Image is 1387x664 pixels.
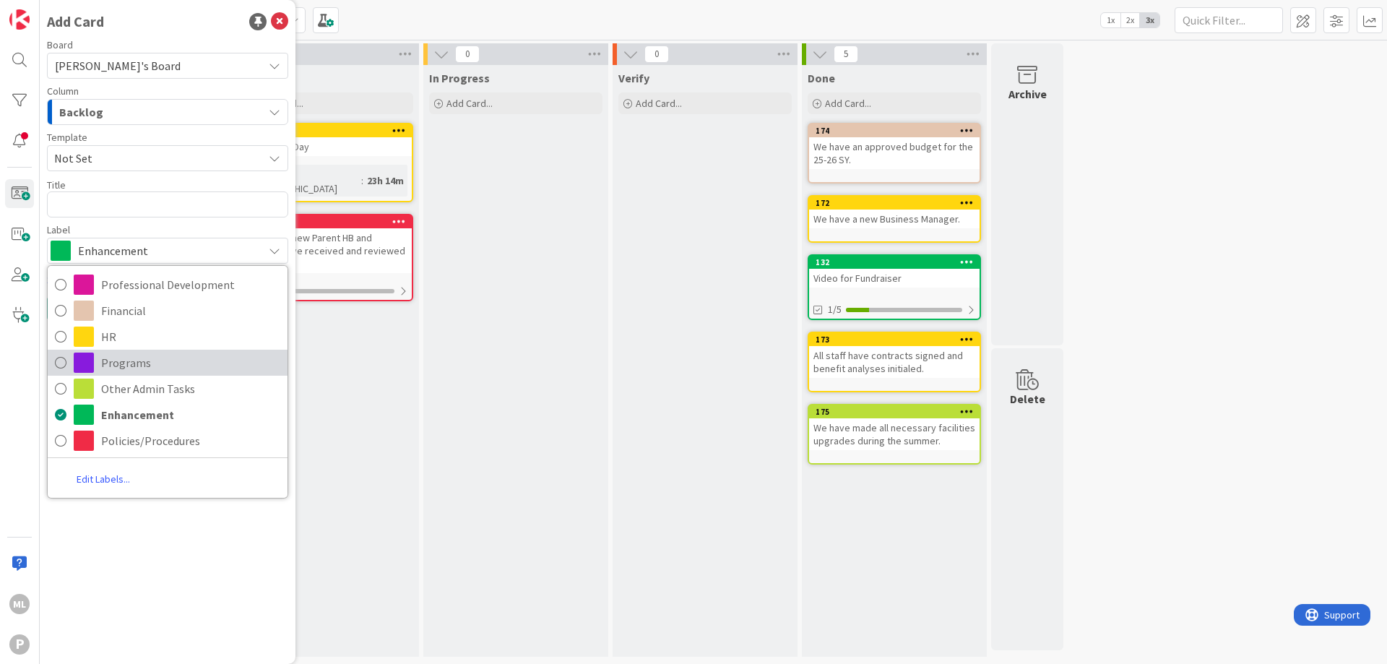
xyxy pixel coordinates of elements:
div: Video for Fundraiser [809,269,980,288]
span: Policies/Procedures [101,430,280,452]
div: hire PP Ext Day [241,137,412,156]
div: All staff have contracts signed and benefit analyses initialed. [809,346,980,378]
div: ML [9,594,30,614]
a: 175We have made all necessary facilities upgrades during the summer. [808,404,981,465]
div: We have a new Business Manager. [809,210,980,228]
label: Title [47,178,66,191]
div: Delete [1010,390,1045,408]
div: We have a new Parent HB and parents have received and reviewed the info. [241,228,412,273]
a: 210We have a new Parent HB and parents have received and reviewed the info.0/1 [240,214,413,301]
span: 0 [455,46,480,63]
span: Label [47,225,70,235]
div: 172 [809,197,980,210]
div: 175We have made all necessary facilities upgrades during the summer. [809,405,980,450]
span: Verify [618,71,649,85]
div: 23h 14m [363,173,407,189]
a: Professional Development [48,272,288,298]
a: 174We have an approved budget for the 25-26 SY. [808,123,981,184]
span: : [361,173,363,189]
a: Policies/Procedures [48,428,288,454]
span: 1x [1101,13,1120,27]
span: 3x [1140,13,1159,27]
a: Other Admin Tasks [48,376,288,402]
div: 175 [809,405,980,418]
a: Programs [48,350,288,376]
div: We have an approved budget for the 25-26 SY. [809,137,980,169]
span: Add Card... [825,97,871,110]
div: 210We have a new Parent HB and parents have received and reviewed the info. [241,215,412,273]
div: 174We have an approved budget for the 25-26 SY. [809,124,980,169]
span: 1/5 [828,302,842,317]
span: Not Set [54,149,252,168]
div: Time in [GEOGRAPHIC_DATA] [246,165,361,197]
a: Enhancement [48,402,288,428]
span: Template [47,132,87,142]
div: P [9,634,30,655]
div: 172 [816,198,980,208]
a: 173All staff have contracts signed and benefit analyses initialed. [808,332,981,392]
div: 172We have a new Business Manager. [809,197,980,228]
a: Financial [48,298,288,324]
div: 173 [816,335,980,345]
span: Professional Development [101,274,280,296]
span: Financial [101,300,280,322]
div: 132 [809,256,980,269]
div: 210 [241,215,412,228]
a: 172We have a new Business Manager. [808,195,981,243]
span: Add Card... [446,97,493,110]
div: 212hire PP Ext Day [241,124,412,156]
div: Add Card [47,11,104,33]
div: 132Video for Fundraiser [809,256,980,288]
span: Backlog [59,103,103,121]
span: 0 [644,46,669,63]
span: 5 [834,46,858,63]
div: 174 [816,126,980,136]
a: HR [48,324,288,350]
a: 212hire PP Ext DayTime in [GEOGRAPHIC_DATA]:23h 14m [240,123,413,202]
span: Done [808,71,835,85]
span: 2x [1120,13,1140,27]
div: 175 [816,407,980,417]
span: [PERSON_NAME]'s Board [55,59,181,73]
a: Edit Labels... [48,466,159,492]
button: Backlog [47,99,288,125]
div: 132 [816,257,980,267]
span: Other Admin Tasks [101,378,280,400]
div: 212 [248,126,412,136]
span: Add Card... [636,97,682,110]
span: Support [30,2,66,20]
input: Quick Filter... [1175,7,1283,33]
a: 132Video for Fundraiser1/5 [808,254,981,320]
div: 173All staff have contracts signed and benefit analyses initialed. [809,333,980,378]
img: Visit kanbanzone.com [9,9,30,30]
span: In Progress [429,71,490,85]
span: HR [101,326,280,348]
span: Board [47,40,73,50]
div: 174 [809,124,980,137]
span: Enhancement [101,404,280,426]
span: Enhancement [78,241,256,261]
div: We have made all necessary facilities upgrades during the summer. [809,418,980,450]
div: 212 [241,124,412,137]
span: Programs [101,352,280,374]
span: Column [47,86,79,96]
div: 210 [248,217,412,227]
div: 173 [809,333,980,346]
div: Archive [1008,85,1047,103]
